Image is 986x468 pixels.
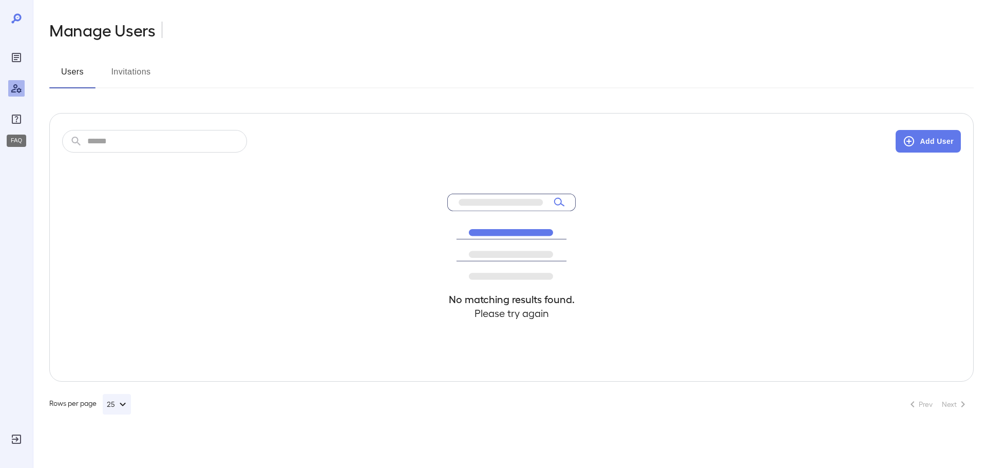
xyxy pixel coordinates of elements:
[8,49,25,66] div: Reports
[8,80,25,97] div: Manage Users
[49,64,96,88] button: Users
[108,64,154,88] button: Invitations
[896,130,961,153] button: Add User
[8,431,25,447] div: Log Out
[49,21,156,39] h2: Manage Users
[447,306,576,320] h4: Please try again
[447,292,576,306] h4: No matching results found.
[103,394,131,415] button: 25
[8,111,25,127] div: FAQ
[7,135,26,147] div: FAQ
[902,396,974,413] nav: pagination navigation
[49,394,131,415] div: Rows per page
